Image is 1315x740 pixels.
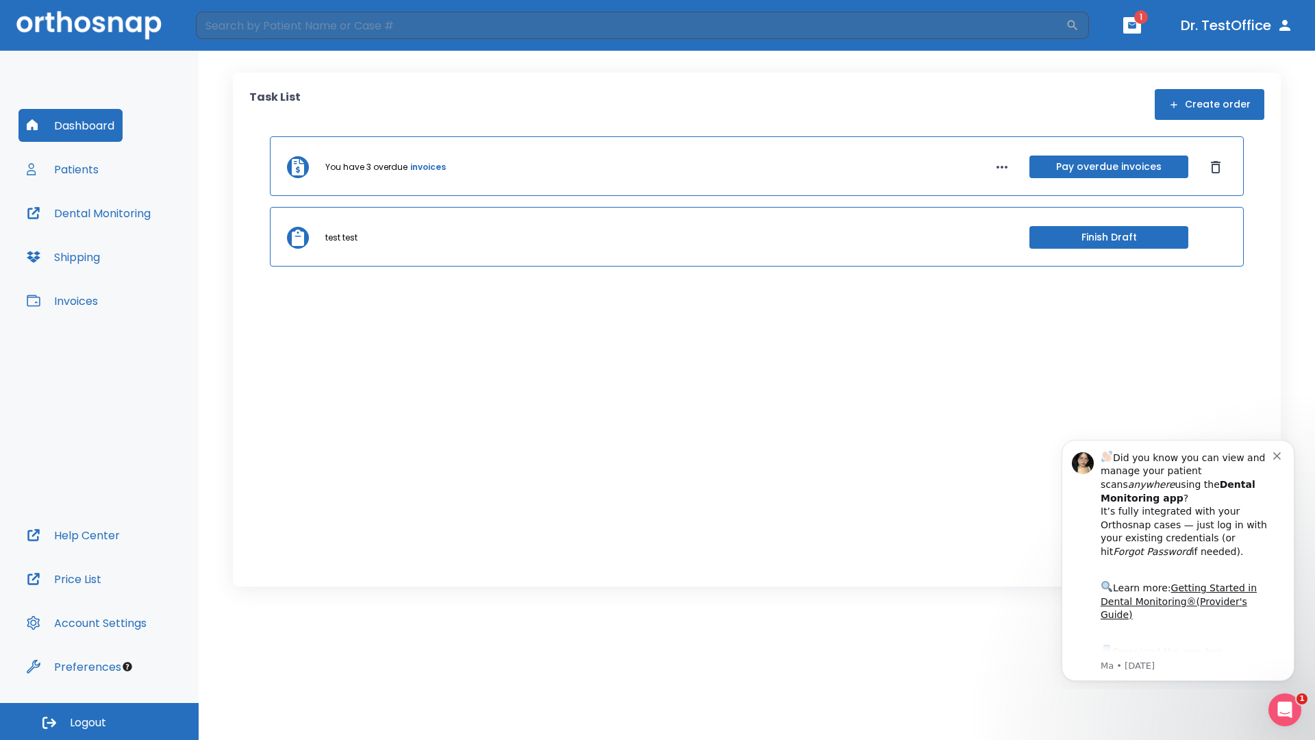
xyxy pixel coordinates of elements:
[18,284,106,317] button: Invoices
[18,241,108,273] button: Shipping
[18,109,123,142] button: Dashboard
[121,661,134,673] div: Tooltip anchor
[18,650,129,683] button: Preferences
[1029,156,1188,178] button: Pay overdue invoices
[1297,693,1307,704] span: 1
[1029,226,1188,249] button: Finish Draft
[410,161,446,173] a: invoices
[60,232,232,245] p: Message from Ma, sent 6w ago
[1268,693,1301,726] iframe: Intercom live chat
[249,89,301,120] p: Task List
[325,161,408,173] p: You have 3 overdue
[60,215,232,285] div: Download the app: | ​ Let us know if you need help getting started!
[18,153,107,186] button: Patients
[16,11,162,39] img: Orthosnap
[1175,13,1299,38] button: Dr. TestOffice
[196,12,1066,39] input: Search by Patient Name or Case #
[232,21,243,32] button: Dismiss notification
[70,715,106,730] span: Logout
[18,606,155,639] button: Account Settings
[18,197,159,230] button: Dental Monitoring
[1041,428,1315,689] iframe: Intercom notifications message
[1205,156,1227,178] button: Dismiss
[18,563,110,595] button: Price List
[1155,89,1264,120] button: Create order
[1134,10,1148,24] span: 1
[60,219,181,243] a: App Store
[18,519,128,552] button: Help Center
[325,232,358,244] p: test test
